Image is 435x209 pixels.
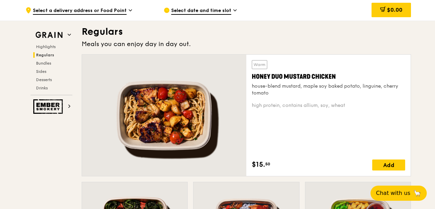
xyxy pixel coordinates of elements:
[372,159,405,170] div: Add
[36,53,54,57] span: Regulars
[252,83,405,97] div: house-blend mustard, maple soy baked potato, linguine, cherry tomato
[413,189,421,197] span: 🦙
[171,7,231,15] span: Select date and time slot
[376,189,410,197] span: Chat with us
[36,77,52,82] span: Desserts
[33,29,65,41] img: Grain web logo
[82,25,411,38] h3: Regulars
[36,69,46,74] span: Sides
[36,44,56,49] span: Highlights
[252,102,405,109] div: high protein, contains allium, soy, wheat
[252,72,405,81] div: Honey Duo Mustard Chicken
[33,7,127,15] span: Select a delivery address or Food Point
[36,61,51,66] span: Bundles
[252,60,267,69] div: Warm
[265,161,270,167] span: 50
[36,86,48,90] span: Drinks
[82,39,411,49] div: Meals you can enjoy day in day out.
[371,186,427,201] button: Chat with us🦙
[387,7,402,13] span: $0.00
[252,159,265,170] span: $15.
[33,99,65,114] img: Ember Smokery web logo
